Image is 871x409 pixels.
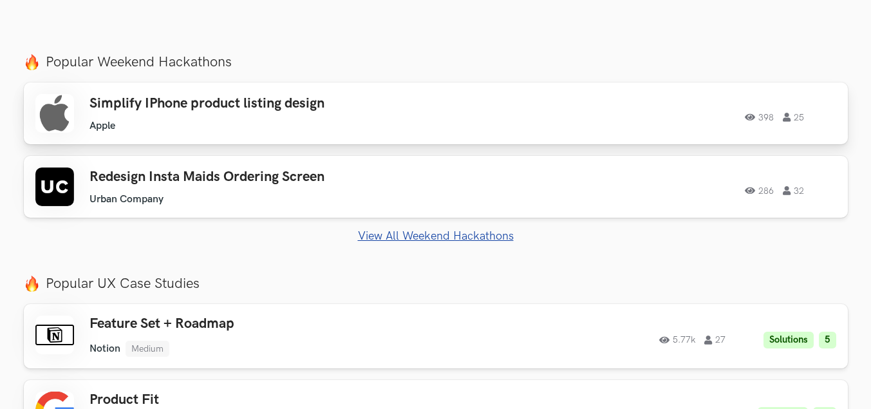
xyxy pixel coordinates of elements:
[745,186,774,195] span: 286
[24,82,848,144] a: Simplify IPhone product listing design Apple 398 25
[659,336,695,345] span: 5.77k
[24,53,848,71] label: Popular Weekend Hackathons
[126,341,169,357] li: Medium
[89,193,164,205] li: Urban Company
[89,392,455,408] h3: Product Fit
[24,54,40,70] img: fire.png
[704,336,726,345] span: 27
[819,332,836,349] li: 5
[783,186,804,195] span: 32
[24,304,848,368] a: Feature Set + Roadmap Notion Medium 5.77k 27 Solutions 5
[24,276,40,292] img: fire.png
[24,229,848,243] a: View All Weekend Hackathons
[89,95,455,112] h3: Simplify IPhone product listing design
[24,156,848,218] a: Redesign Insta Maids Ordering Screen Urban Company 286 32
[24,275,848,292] label: Popular UX Case Studies
[783,113,804,122] span: 25
[745,113,774,122] span: 398
[89,316,455,332] h3: Feature Set + Roadmap
[89,343,120,355] li: Notion
[763,332,814,349] li: Solutions
[89,120,115,132] li: Apple
[89,169,455,185] h3: Redesign Insta Maids Ordering Screen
